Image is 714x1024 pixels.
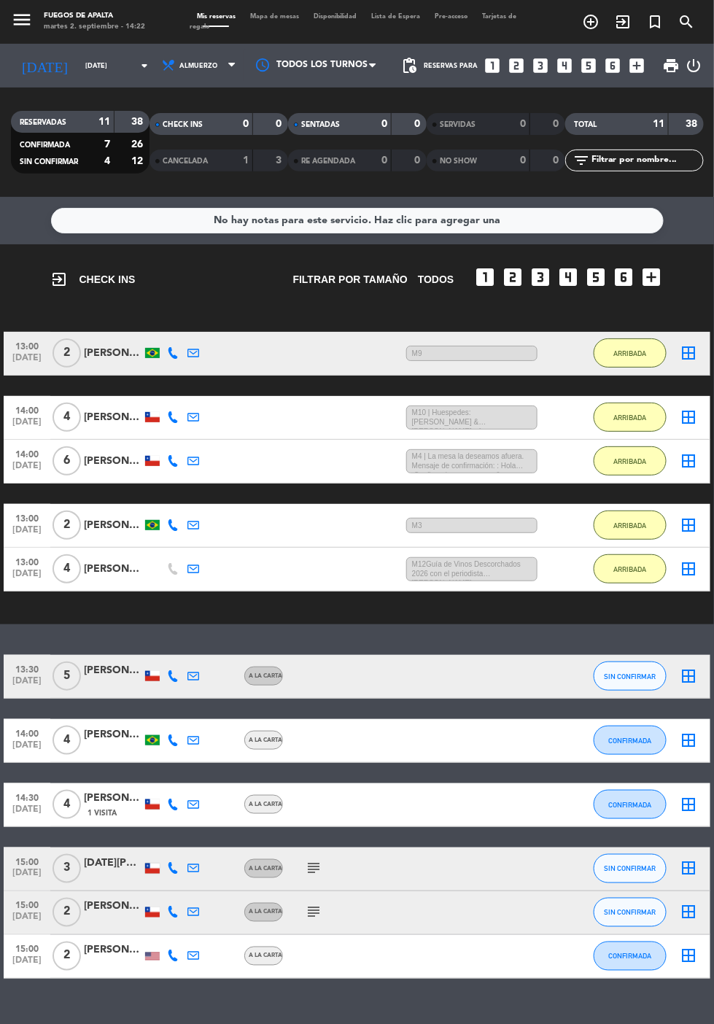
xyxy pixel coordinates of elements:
[594,726,667,755] button: CONFIRMADA
[614,457,647,465] span: ARRIBADA
[614,349,647,357] span: ARRIBADA
[418,271,454,288] span: TODOS
[84,453,142,470] div: [PERSON_NAME]
[163,158,208,165] span: CANCELADA
[53,338,81,368] span: 2
[84,345,142,362] div: [PERSON_NAME]
[9,401,45,418] span: 14:00
[163,121,203,128] span: CHECK INS
[249,802,282,807] span: A LA CARTA
[594,790,667,819] button: CONFIRMADA
[406,518,538,533] span: M3
[381,119,387,129] strong: 0
[594,403,667,432] button: ARRIBADA
[9,912,45,929] span: [DATE]
[11,9,33,31] i: menu
[646,13,664,31] i: turned_in_not
[243,119,249,129] strong: 0
[609,737,652,745] span: CONFIRMADA
[88,807,117,819] span: 1 Visita
[594,898,667,927] button: SIN CONFIRMAR
[686,57,703,74] i: power_settings_new
[653,119,664,129] strong: 11
[301,121,340,128] span: SENTADAS
[365,13,428,20] span: Lista de Espera
[179,62,217,70] span: Almuerzo
[243,13,306,20] span: Mapa de mesas
[51,271,136,288] span: CHECK INS
[680,560,697,578] i: border_all
[9,956,45,973] span: [DATE]
[474,265,497,289] i: looks_one
[104,139,110,150] strong: 7
[440,121,476,128] span: SERVIDAS
[305,904,322,921] i: subject
[98,117,110,127] strong: 11
[554,155,562,166] strong: 0
[11,9,33,34] button: menu
[529,265,553,289] i: looks_3
[9,940,45,957] span: 15:00
[594,338,667,368] button: ARRIBADA
[428,13,476,20] span: Pre-acceso
[415,119,424,129] strong: 0
[84,662,142,679] div: [PERSON_NAME]
[9,525,45,542] span: [DATE]
[276,155,285,166] strong: 3
[84,409,142,426] div: [PERSON_NAME]
[84,899,142,915] div: [PERSON_NAME]
[554,119,562,129] strong: 0
[680,452,697,470] i: border_all
[132,156,147,166] strong: 12
[424,62,478,70] span: Reservas para
[594,554,667,583] button: ARRIBADA
[594,854,667,883] button: SIN CONFIRMAR
[9,569,45,586] span: [DATE]
[614,521,647,530] span: ARRIBADA
[680,344,697,362] i: border_all
[132,139,147,150] strong: 26
[293,271,408,288] span: Filtrar por tamaño
[613,265,636,289] i: looks_6
[53,854,81,883] span: 3
[132,117,147,127] strong: 38
[84,790,142,807] div: [PERSON_NAME]
[686,44,703,88] div: LOG OUT
[9,804,45,821] span: [DATE]
[531,56,550,75] i: looks_3
[406,449,538,474] span: M4 | La mesa la deseamos afuera. Mensaje de confirmación: : Hola ,Confirmo la reserva para 6 pers...
[44,11,145,22] div: Fuegos de Apalta
[53,726,81,755] span: 4
[406,406,538,430] span: M10 | Huespedes: [PERSON_NAME] & [PERSON_NAME] x4
[614,13,632,31] i: exit_to_app
[678,13,696,31] i: search
[44,22,145,33] div: martes 2. septiembre - 14:22
[136,57,153,74] i: arrow_drop_down
[84,561,142,578] div: [PERSON_NAME], [PERSON_NAME] hijo y [PERSON_NAME]
[53,403,81,432] span: 4
[243,155,249,166] strong: 1
[680,732,697,749] i: border_all
[9,740,45,757] span: [DATE]
[9,853,45,869] span: 15:00
[579,56,598,75] i: looks_5
[582,13,599,31] i: add_circle_outline
[9,788,45,805] span: 14:30
[276,119,285,129] strong: 0
[680,796,697,813] i: border_all
[51,271,69,288] i: exit_to_app
[614,414,647,422] span: ARRIBADA
[640,265,664,289] i: add_box
[415,155,424,166] strong: 0
[605,909,656,917] span: SIN CONFIRMAR
[594,662,667,691] button: SIN CONFIRMAR
[520,155,526,166] strong: 0
[680,947,697,965] i: border_all
[406,557,538,582] span: M12Guía de Vinos Descorchados 2026 con el periodista [PERSON_NAME]
[53,662,81,691] span: 5
[609,801,652,809] span: CONFIRMADA
[483,56,502,75] i: looks_one
[9,676,45,693] span: [DATE]
[104,156,110,166] strong: 4
[84,942,142,959] div: [PERSON_NAME]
